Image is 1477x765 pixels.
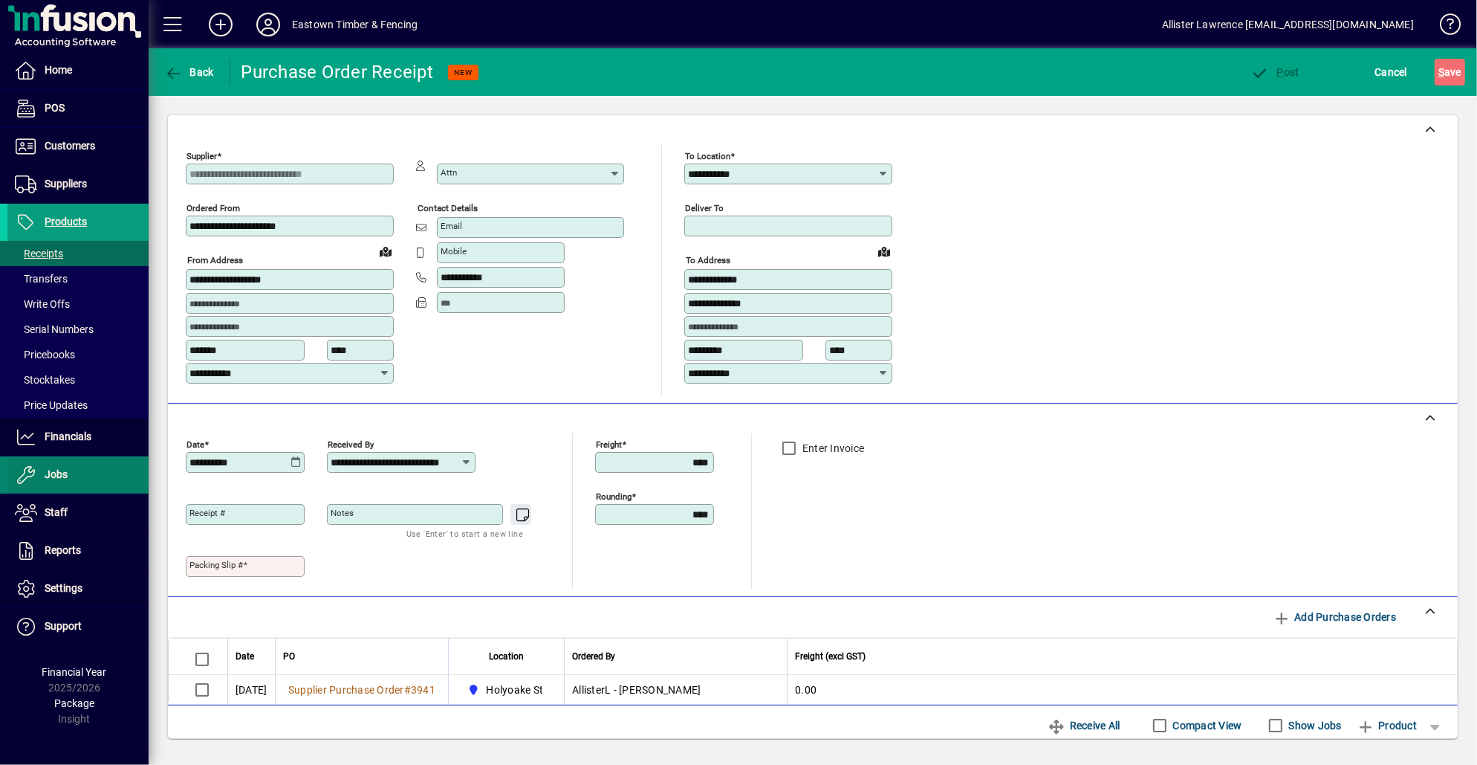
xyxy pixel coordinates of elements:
[292,13,418,36] div: Eastown Timber & Fencing
[7,494,149,532] a: Staff
[244,11,292,38] button: Profile
[454,68,473,77] span: NEW
[7,90,149,127] a: POS
[283,648,441,665] div: PO
[189,560,243,570] mat-label: Packing Slip #
[1247,59,1303,85] button: Post
[374,239,397,263] a: View on map
[197,11,244,38] button: Add
[45,102,65,114] span: POS
[1286,718,1342,733] label: Show Jobs
[236,648,254,665] span: Date
[1371,59,1412,85] button: Cancel
[283,682,441,698] a: Supplier Purchase Order#3941
[795,648,866,665] span: Freight (excl GST)
[1357,714,1417,737] span: Product
[411,684,435,696] span: 3941
[283,648,295,665] span: PO
[787,675,1457,705] td: 0.00
[1042,712,1126,739] button: Receive All
[288,684,404,696] span: Supplier Purchase Order
[7,419,149,456] a: Financials
[1375,60,1408,84] span: Cancel
[45,216,87,227] span: Products
[15,374,75,386] span: Stocktakes
[7,291,149,317] a: Write Offs
[45,64,72,76] span: Home
[1048,714,1120,737] span: Receive All
[7,342,149,367] a: Pricebooks
[685,203,724,213] mat-label: Deliver To
[564,675,787,705] td: AllisterL - [PERSON_NAME]
[872,239,896,263] a: View on map
[42,666,107,678] span: Financial Year
[1438,60,1461,84] span: ave
[45,140,95,152] span: Customers
[572,648,779,665] div: Ordered By
[45,430,91,442] span: Financials
[189,508,225,518] mat-label: Receipt #
[7,317,149,342] a: Serial Numbers
[186,151,217,161] mat-label: Supplier
[406,525,523,542] mat-hint: Use 'Enter' to start a new line
[799,441,864,456] label: Enter Invoice
[404,684,411,696] span: #
[1267,604,1402,630] button: Add Purchase Orders
[1251,66,1299,78] span: ost
[1277,66,1284,78] span: P
[1429,3,1458,51] a: Knowledge Base
[186,203,240,213] mat-label: Ordered from
[45,544,81,556] span: Reports
[15,399,88,411] span: Price Updates
[45,620,82,632] span: Support
[15,298,70,310] span: Write Offs
[441,167,457,178] mat-label: Attn
[331,508,354,518] mat-label: Notes
[685,151,730,161] mat-label: To location
[489,648,524,665] span: Location
[487,682,544,697] span: Holyoake St
[7,266,149,291] a: Transfers
[1273,605,1396,629] span: Add Purchase Orders
[795,648,1438,665] div: Freight (excl GST)
[1162,13,1414,36] div: Allister Lawrence [EMAIL_ADDRESS][DOMAIN_NAME]
[164,66,214,78] span: Back
[596,439,622,449] mat-label: Freight
[7,128,149,165] a: Customers
[7,166,149,203] a: Suppliers
[186,439,204,449] mat-label: Date
[7,393,149,418] a: Price Updates
[7,532,149,569] a: Reports
[15,323,94,335] span: Serial Numbers
[7,608,149,645] a: Support
[441,246,467,256] mat-label: Mobile
[45,178,87,190] span: Suppliers
[1435,59,1465,85] button: Save
[572,648,615,665] span: Ordered By
[241,60,434,84] div: Purchase Order Receipt
[1438,66,1444,78] span: S
[160,59,218,85] button: Back
[15,349,75,361] span: Pricebooks
[54,697,94,709] span: Package
[7,52,149,89] a: Home
[441,221,462,231] mat-label: Email
[45,582,82,594] span: Settings
[7,367,149,393] a: Stocktakes
[236,648,267,665] div: Date
[1170,718,1242,733] label: Compact View
[596,491,632,501] mat-label: Rounding
[15,273,68,285] span: Transfers
[7,241,149,266] a: Receipts
[149,59,230,85] app-page-header-button: Back
[45,468,68,480] span: Jobs
[328,439,374,449] mat-label: Received by
[7,456,149,494] a: Jobs
[45,506,68,518] span: Staff
[464,681,549,699] span: Holyoake St
[15,248,63,259] span: Receipts
[7,570,149,607] a: Settings
[227,675,275,705] td: [DATE]
[1349,712,1424,739] button: Product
